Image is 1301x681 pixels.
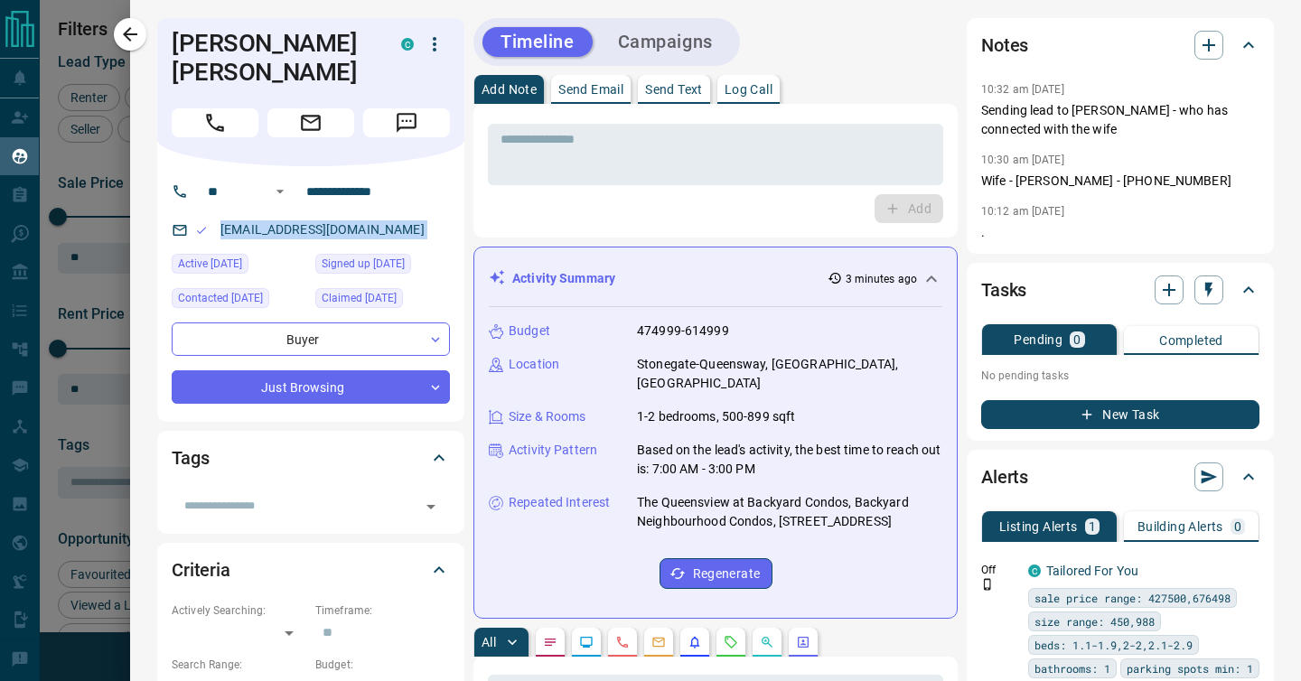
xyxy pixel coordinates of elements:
[315,602,450,619] p: Timeframe:
[172,602,306,619] p: Actively Searching:
[509,355,559,374] p: Location
[615,635,630,649] svg: Calls
[315,657,450,673] p: Budget:
[267,108,354,137] span: Email
[322,255,405,273] span: Signed up [DATE]
[512,269,615,288] p: Activity Summary
[489,262,942,295] div: Activity Summary3 minutes ago
[688,635,702,649] svg: Listing Alerts
[558,83,623,96] p: Send Email
[1234,520,1241,533] p: 0
[760,635,774,649] svg: Opportunities
[315,288,450,313] div: Fri Aug 15 2025
[1014,333,1062,346] p: Pending
[172,29,374,87] h1: [PERSON_NAME] [PERSON_NAME]
[981,31,1028,60] h2: Notes
[725,83,772,96] p: Log Call
[981,578,994,591] svg: Push Notification Only
[322,289,397,307] span: Claimed [DATE]
[796,635,810,649] svg: Agent Actions
[981,83,1064,96] p: 10:32 am [DATE]
[1034,612,1155,630] span: size range: 450,988
[637,493,942,531] p: The Queensview at Backyard Condos, Backyard Neighbourhood Condos, [STREET_ADDRESS]
[178,255,242,273] span: Active [DATE]
[981,462,1028,491] h2: Alerts
[1046,564,1138,578] a: Tailored For You
[172,108,258,137] span: Call
[172,436,450,480] div: Tags
[509,493,610,512] p: Repeated Interest
[846,271,917,287] p: 3 minutes ago
[981,101,1259,139] p: Sending lead to [PERSON_NAME] - who has connected with the wife
[645,83,703,96] p: Send Text
[1127,659,1253,677] span: parking spots min: 1
[637,355,942,393] p: Stonegate-Queensway, [GEOGRAPHIC_DATA], [GEOGRAPHIC_DATA]
[220,222,425,237] a: [EMAIL_ADDRESS][DOMAIN_NAME]
[981,268,1259,312] div: Tasks
[724,635,738,649] svg: Requests
[981,172,1259,191] p: Wife - [PERSON_NAME] - [PHONE_NUMBER]
[651,635,666,649] svg: Emails
[981,223,1259,242] p: .
[981,205,1064,218] p: 10:12 am [DATE]
[509,441,597,460] p: Activity Pattern
[1034,589,1231,607] span: sale price range: 427500,676498
[172,254,306,279] div: Sat Aug 16 2025
[637,407,795,426] p: 1-2 bedrooms, 500-899 sqft
[981,562,1017,578] p: Off
[418,494,444,519] button: Open
[1073,333,1081,346] p: 0
[172,657,306,673] p: Search Range:
[981,362,1259,389] p: No pending tasks
[315,254,450,279] div: Thu Aug 14 2025
[172,322,450,356] div: Buyer
[600,27,731,57] button: Campaigns
[981,23,1259,67] div: Notes
[1137,520,1223,533] p: Building Alerts
[637,441,942,479] p: Based on the lead's activity, the best time to reach out is: 7:00 AM - 3:00 PM
[401,38,414,51] div: condos.ca
[981,400,1259,429] button: New Task
[482,83,537,96] p: Add Note
[195,224,208,237] svg: Email Valid
[1159,334,1223,347] p: Completed
[482,27,593,57] button: Timeline
[363,108,450,137] span: Message
[269,181,291,202] button: Open
[579,635,594,649] svg: Lead Browsing Activity
[172,443,209,472] h2: Tags
[1028,564,1041,577] div: condos.ca
[482,636,496,648] p: All
[172,370,450,404] div: Just Browsing
[543,635,557,649] svg: Notes
[1089,520,1096,533] p: 1
[509,407,586,426] p: Size & Rooms
[172,288,306,313] div: Thu Aug 14 2025
[981,154,1064,166] p: 10:30 am [DATE]
[999,520,1078,533] p: Listing Alerts
[509,322,550,340] p: Budget
[637,322,729,340] p: 474999-614999
[981,455,1259,499] div: Alerts
[981,275,1026,304] h2: Tasks
[1034,636,1193,654] span: beds: 1.1-1.9,2-2,2.1-2.9
[172,555,230,584] h2: Criteria
[660,558,772,589] button: Regenerate
[178,289,263,307] span: Contacted [DATE]
[172,548,450,592] div: Criteria
[1034,659,1110,677] span: bathrooms: 1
